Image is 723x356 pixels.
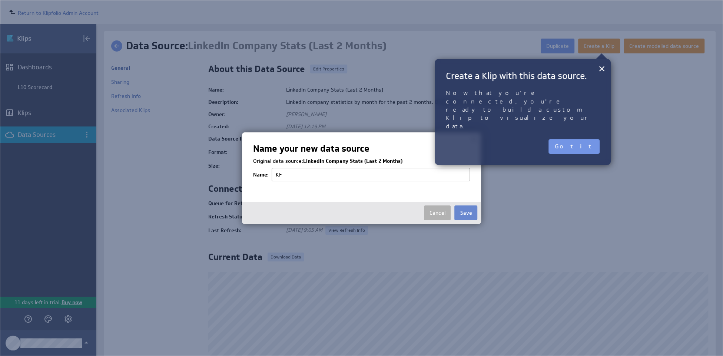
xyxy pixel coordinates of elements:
[446,89,600,131] p: Now that you're connected, you're ready to build a custom Klip to visualize your data.
[253,158,470,164] p: Original data source:
[548,139,600,154] button: Got it
[598,61,605,76] button: Close
[253,144,470,154] h1: Name your new data source
[424,205,451,220] button: Cancel
[253,166,272,183] td: Name:
[454,205,477,220] button: Save
[446,70,600,82] h2: Create a Klip with this data source.
[303,158,402,164] span: LinkedIn Company Stats (Last 2 Months)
